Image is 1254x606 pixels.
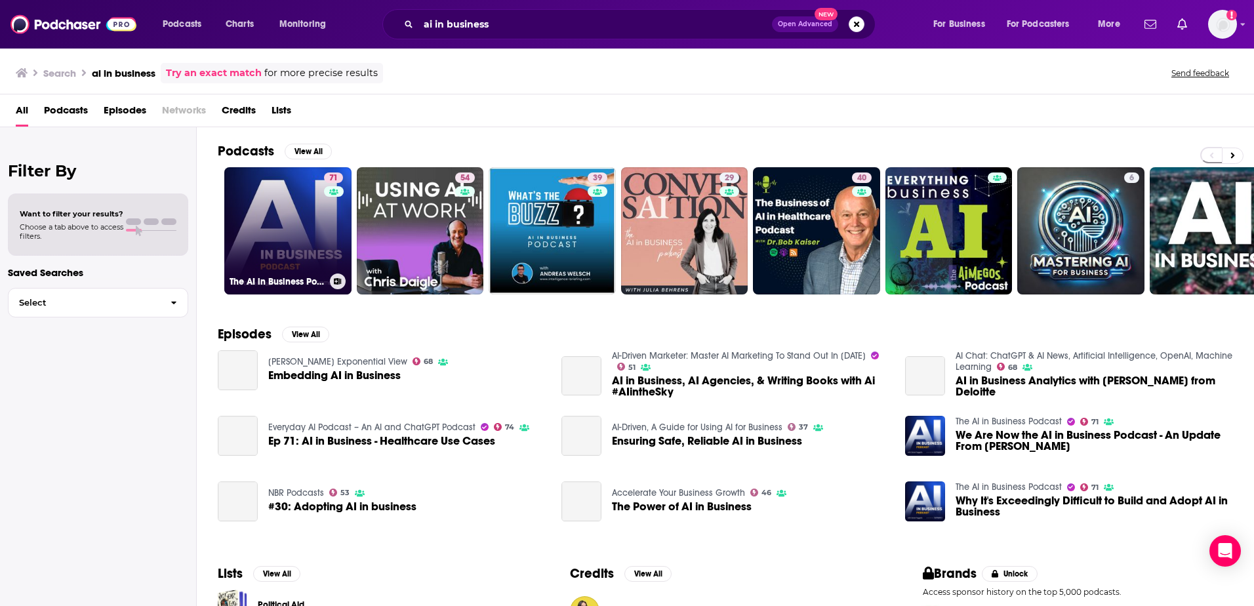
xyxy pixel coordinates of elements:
[218,326,329,342] a: EpisodesView All
[1007,15,1070,33] span: For Podcasters
[612,487,745,498] a: Accelerate Your Business Growth
[998,14,1089,35] button: open menu
[494,423,515,431] a: 74
[163,15,201,33] span: Podcasts
[268,435,495,447] span: Ep 71: AI in Business - Healthcare Use Cases
[218,416,258,456] a: Ep 71: AI in Business - Healthcare Use Cases
[1139,13,1162,35] a: Show notifications dropdown
[44,100,88,127] a: Podcasts
[612,375,889,397] a: AI in Business, AI Agencies, & Writing Books with Ai #AIintheSky
[956,430,1233,452] a: We Are Now the AI in Business Podcast - An Update From Dan
[1089,14,1137,35] button: open menu
[104,100,146,127] a: Episodes
[1172,13,1192,35] a: Show notifications dropdown
[778,21,832,28] span: Open Advanced
[1091,419,1099,425] span: 71
[268,370,401,381] a: Embedding AI in Business
[956,430,1233,452] span: We Are Now the AI in Business Podcast - An Update From [PERSON_NAME]
[761,490,771,496] span: 46
[923,587,1233,597] p: Access sponsor history on the top 5,000 podcasts.
[217,14,262,35] a: Charts
[218,481,258,521] a: #30: Adopting AI in business
[1226,10,1237,20] svg: Add a profile image
[933,15,985,33] span: For Business
[1091,485,1099,491] span: 71
[1008,365,1017,371] span: 68
[505,424,514,430] span: 74
[570,565,672,582] a: CreditsView All
[725,172,734,185] span: 29
[324,172,343,183] a: 71
[905,356,945,396] a: AI in Business Analytics with Jim Rowan from Deloitte
[924,14,1001,35] button: open menu
[329,489,350,496] a: 53
[905,416,945,456] a: We Are Now the AI in Business Podcast - An Update From Dan
[956,481,1062,493] a: The AI in Business Podcast
[218,565,300,582] a: ListsView All
[218,143,274,159] h2: Podcasts
[561,481,601,521] a: The Power of AI in Business
[20,222,123,241] span: Choose a tab above to access filters.
[270,14,343,35] button: open menu
[264,66,378,81] span: for more precise results
[628,365,636,371] span: 51
[268,422,475,433] a: Everyday AI Podcast – An AI and ChatGPT Podcast
[1129,172,1134,185] span: 6
[753,167,880,294] a: 40
[8,161,188,180] h2: Filter By
[218,565,243,582] h2: Lists
[8,266,188,279] p: Saved Searches
[1208,10,1237,39] span: Logged in as WE_Broadcast
[617,363,636,371] a: 51
[923,565,977,582] h2: Brands
[799,424,808,430] span: 37
[218,143,332,159] a: PodcastsView All
[612,501,752,512] a: The Power of AI in Business
[418,14,772,35] input: Search podcasts, credits, & more...
[272,100,291,127] a: Lists
[268,487,324,498] a: NBR Podcasts
[413,357,434,365] a: 68
[1080,483,1099,491] a: 71
[815,8,838,20] span: New
[10,12,136,37] img: Podchaser - Follow, Share and Rate Podcasts
[166,66,262,81] a: Try an exact match
[340,490,350,496] span: 53
[982,566,1038,582] button: Unlock
[956,495,1233,517] a: Why It's Exceedingly Difficult to Build and Adopt AI in Business
[956,416,1062,427] a: The AI in Business Podcast
[455,172,475,183] a: 54
[956,375,1233,397] span: AI in Business Analytics with [PERSON_NAME] from Deloitte
[329,172,338,185] span: 71
[612,435,802,447] a: Ensuring Safe, Reliable AI in Business
[588,172,607,183] a: 39
[612,350,866,361] a: AI-Driven Marketer: Master AI Marketing To Stand Out In 2025
[285,144,332,159] button: View All
[92,67,155,79] h3: ai in business
[905,481,945,521] a: Why It's Exceedingly Difficult to Build and Adopt AI in Business
[218,326,272,342] h2: Episodes
[621,167,748,294] a: 29
[268,501,416,512] a: #30: Adopting AI in business
[857,172,866,185] span: 40
[222,100,256,127] span: Credits
[153,14,218,35] button: open menu
[1080,418,1099,426] a: 71
[489,167,616,294] a: 39
[268,356,407,367] a: Azeem Azhar's Exponential View
[357,167,484,294] a: 54
[750,489,772,496] a: 46
[1098,15,1120,33] span: More
[956,350,1232,373] a: AI Chat: ChatGPT & AI News, Artificial Intelligence, OpenAI, Machine Learning
[230,276,325,287] h3: The AI in Business Podcast
[772,16,838,32] button: Open AdvancedNew
[9,298,160,307] span: Select
[43,67,76,79] h3: Search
